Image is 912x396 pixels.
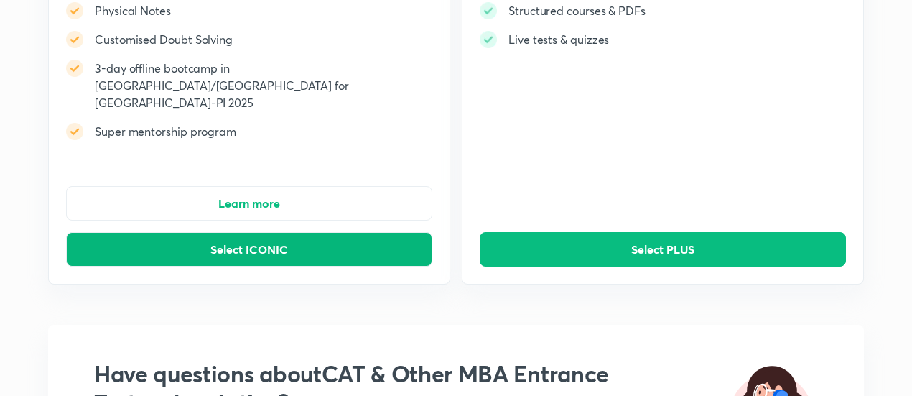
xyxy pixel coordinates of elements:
[95,2,171,19] h5: Physical Notes
[66,186,432,221] button: Learn more
[631,242,694,257] span: Select PLUS
[480,31,497,48] img: -
[95,60,432,111] h5: 3-day offline bootcamp in [GEOGRAPHIC_DATA]/[GEOGRAPHIC_DATA] for [GEOGRAPHIC_DATA]-PI 2025
[66,31,83,48] img: -
[480,2,497,19] img: -
[66,232,432,267] button: Select ICONIC
[95,31,233,48] h5: Customised Doubt Solving
[66,123,83,140] img: -
[95,123,236,140] h5: Super mentorship program
[508,31,609,48] h5: Live tests & quizzes
[508,2,646,19] h5: Structured courses & PDFs
[210,242,288,257] span: Select ICONIC
[66,60,83,77] img: -
[480,232,846,267] button: Select PLUS
[218,196,280,211] span: Learn more
[66,2,83,19] img: -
